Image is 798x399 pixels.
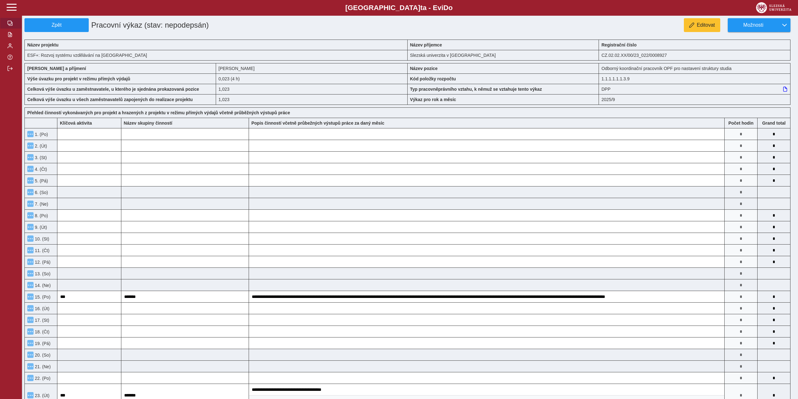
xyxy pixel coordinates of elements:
[27,259,34,265] button: Menu
[27,22,86,28] span: Zpět
[34,353,50,358] span: 20. (So)
[124,121,172,126] b: Název skupiny činností
[60,121,92,126] b: Klíčová aktivita
[27,189,34,195] button: Menu
[410,66,438,71] b: Název pozice
[27,352,34,358] button: Menu
[27,42,59,47] b: Název projektu
[420,4,422,12] span: t
[34,393,50,398] span: 23. (Út)
[34,155,47,160] span: 3. (St)
[34,178,48,183] span: 5. (Pá)
[408,50,599,61] div: Slezská univerzita v [GEOGRAPHIC_DATA]
[756,2,791,13] img: logo_web_su.png
[34,248,50,253] span: 11. (Čt)
[599,73,790,84] div: 1.1.1.1.1.1.3.9
[34,283,51,288] span: 14. (Ne)
[410,87,542,92] b: Typ pracovněprávního vztahu, k němuž se vztahuje tento výkaz
[27,131,34,137] button: Menu
[34,190,48,195] span: 6. (So)
[89,18,346,32] h1: Pracovní výkaz (stav: nepodepsán)
[27,224,34,230] button: Menu
[34,143,47,148] span: 2. (Út)
[27,97,193,102] b: Celková výše úvazku u všech zaměstnavatelů zapojených do realizace projektu
[216,84,408,94] div: 1,023
[697,22,715,28] span: Editovat
[27,375,34,381] button: Menu
[733,22,774,28] span: Možnosti
[758,121,790,126] b: Suma za den přes všechny výkazy
[448,4,453,12] span: o
[599,94,790,105] div: 2025/9
[34,132,48,137] span: 1. (Po)
[34,202,48,207] span: 7. (Ne)
[27,305,34,311] button: Menu
[27,270,34,277] button: Menu
[27,66,86,71] b: [PERSON_NAME] a příjmení
[251,121,384,126] b: Popis činností včetně průbežných výstupů práce za daný měsíc
[601,42,637,47] b: Registrační číslo
[27,143,34,149] button: Menu
[27,392,34,398] button: Menu
[27,110,290,115] b: Přehled činností vykonávaných pro projekt a hrazených z projektu v režimu přímých výdajů včetně p...
[34,294,50,299] span: 15. (Po)
[34,318,49,323] span: 17. (St)
[34,271,50,276] span: 13. (So)
[34,306,50,311] span: 16. (Út)
[34,225,47,230] span: 9. (Út)
[34,260,50,265] span: 12. (Pá)
[34,376,50,381] span: 22. (Po)
[599,63,790,73] div: Odborný koordinační pracovník OPF pro nastavení struktury studia
[599,50,790,61] div: CZ.02.02.XX/00/23_022/0008927
[27,177,34,184] button: Menu
[443,4,448,12] span: D
[684,18,720,32] button: Editovat
[216,73,408,84] div: 0,184 h / den. 0,92 h / týden.
[24,50,408,61] div: ESF+: Rozvoj systému vzdělávání na [GEOGRAPHIC_DATA]
[728,18,779,32] button: Možnosti
[19,4,779,12] b: [GEOGRAPHIC_DATA] a - Evi
[34,167,47,172] span: 4. (Čt)
[216,94,408,105] div: 1,023
[27,235,34,242] button: Menu
[27,201,34,207] button: Menu
[34,329,50,334] span: 18. (Čt)
[34,341,50,346] span: 19. (Pá)
[27,328,34,335] button: Menu
[27,154,34,160] button: Menu
[27,340,34,346] button: Menu
[27,317,34,323] button: Menu
[27,363,34,369] button: Menu
[24,18,89,32] button: Zpět
[216,63,408,73] div: [PERSON_NAME]
[599,84,790,94] div: DPP
[27,76,130,81] b: Výše úvazku pro projekt v režimu přímých výdajů
[410,97,456,102] b: Výkaz pro rok a měsíc
[27,166,34,172] button: Menu
[725,121,757,126] b: Počet hodin
[34,364,51,369] span: 21. (Ne)
[27,282,34,288] button: Menu
[27,87,199,92] b: Celková výše úvazku u zaměstnavatele, u kterého je sjednána prokazovaná pozice
[27,212,34,218] button: Menu
[27,294,34,300] button: Menu
[27,247,34,253] button: Menu
[410,76,456,81] b: Kód položky rozpočtu
[34,213,48,218] span: 8. (Po)
[410,42,442,47] b: Název příjemce
[34,236,49,241] span: 10. (St)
